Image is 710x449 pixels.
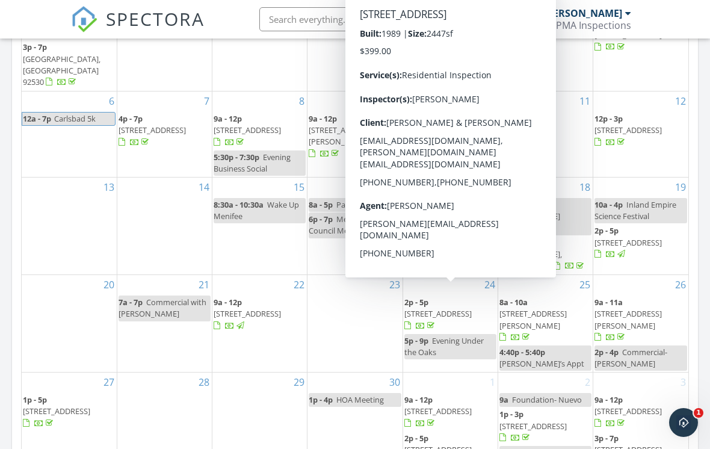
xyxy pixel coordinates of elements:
[117,275,212,373] td: Go to April 21, 2025
[594,224,687,262] a: 2p - 5p [STREET_ADDRESS]
[404,308,472,319] span: [STREET_ADDRESS]
[291,275,307,294] a: Go to April 22, 2025
[594,199,623,210] span: 10a - 4p
[23,40,116,90] a: 3p - 7p [GEOGRAPHIC_DATA], [GEOGRAPHIC_DATA] 92530
[309,113,376,159] a: 9a - 12p [STREET_ADDRESS][PERSON_NAME]
[498,178,593,275] td: Go to April 18, 2025
[307,91,403,178] td: Go to April 9, 2025
[499,407,591,445] a: 1p - 3p [STREET_ADDRESS]
[23,42,100,87] a: 3p - 7p [GEOGRAPHIC_DATA], [GEOGRAPHIC_DATA] 92530
[582,373,593,392] a: Go to May 2, 2025
[594,308,662,330] span: [STREET_ADDRESS][PERSON_NAME]
[196,178,212,197] a: Go to April 14, 2025
[54,113,96,124] span: Carlsbad 5k
[594,225,662,259] a: 2p - 5p [STREET_ADDRESS]
[259,7,500,31] input: Search everything...
[101,178,117,197] a: Go to April 13, 2025
[291,178,307,197] a: Go to April 15, 2025
[309,112,401,161] a: 9a - 12p [STREET_ADDRESS][PERSON_NAME]
[214,113,242,124] span: 9a - 12p
[499,297,528,308] span: 8a - 10a
[694,408,703,418] span: 1
[404,335,484,358] span: Evening Under the Oaks
[23,42,47,52] span: 3p - 7p
[404,335,428,346] span: 5p - 9p
[432,113,484,124] span: CREIA Meeting
[594,347,667,369] span: Commercial- [PERSON_NAME]
[309,113,337,124] span: 9a - 12p
[594,297,623,308] span: 9a - 11a
[404,394,433,405] span: 9a - 12p
[678,373,688,392] a: Go to May 3, 2025
[119,125,186,135] span: [STREET_ADDRESS]
[404,113,428,124] span: 6p - 8p
[404,199,493,221] span: [PERSON_NAME] Foundation Cert
[499,297,567,342] a: 8a - 10a [STREET_ADDRESS][PERSON_NAME]
[594,237,662,248] span: [STREET_ADDRESS]
[499,237,528,248] span: 12p - 3p
[71,16,205,42] a: SPECTORA
[512,394,582,405] span: Foundation- Nuevo
[23,394,90,428] a: 1p - 5p [STREET_ADDRESS]
[297,91,307,111] a: Go to April 8, 2025
[499,308,567,330] span: [STREET_ADDRESS][PERSON_NAME]
[404,297,428,308] span: 2p - 5p
[499,237,586,271] a: 12p - 3p 1495 [PERSON_NAME], Banning 92220
[336,199,390,210] span: Padres vs Cubs
[119,297,206,319] span: Commercial with [PERSON_NAME]
[309,394,333,405] span: 1p - 4p
[499,296,591,345] a: 8a - 10a [STREET_ADDRESS][PERSON_NAME]
[594,112,687,150] a: 12p - 3p [STREET_ADDRESS]
[214,297,242,308] span: 9a - 12p
[22,275,117,373] td: Go to April 20, 2025
[594,347,619,358] span: 2p - 4p
[387,178,403,197] a: Go to April 16, 2025
[71,6,97,33] img: The Best Home Inspection Software - Spectora
[336,394,384,405] span: HOA Meeting
[214,308,281,319] span: [STREET_ADDRESS]
[309,214,333,224] span: 6p - 7p
[119,113,186,147] a: 4p - 7p [STREET_ADDRESS]
[594,199,676,221] span: Inland Empire Science Festival
[309,214,380,236] span: Menifee City Council Meeting
[404,406,472,416] span: [STREET_ADDRESS]
[499,347,545,358] span: 4:40p - 5:40p
[669,408,698,437] iframe: Intercom live chat
[403,275,498,373] td: Go to April 24, 2025
[673,275,688,294] a: Go to April 26, 2025
[404,297,472,330] a: 2p - 5p [STREET_ADDRESS]
[577,275,593,294] a: Go to April 25, 2025
[212,275,307,373] td: Go to April 22, 2025
[196,373,212,392] a: Go to April 28, 2025
[214,113,281,147] a: 9a - 12p [STREET_ADDRESS]
[196,275,212,294] a: Go to April 21, 2025
[403,91,498,178] td: Go to April 10, 2025
[594,296,687,345] a: 9a - 11a [STREET_ADDRESS][PERSON_NAME]
[482,275,498,294] a: Go to April 24, 2025
[499,199,528,210] span: 9a - 10a
[499,237,562,271] span: 1495 [PERSON_NAME], Banning 92220
[594,297,662,342] a: 9a - 11a [STREET_ADDRESS][PERSON_NAME]
[214,296,306,333] a: 9a - 12p [STREET_ADDRESS]
[499,409,567,442] a: 1p - 3p [STREET_ADDRESS]
[23,54,100,87] span: [GEOGRAPHIC_DATA], [GEOGRAPHIC_DATA] 92530
[22,178,117,275] td: Go to April 13, 2025
[291,373,307,392] a: Go to April 29, 2025
[594,393,687,431] a: 9a - 12p [STREET_ADDRESS]
[594,225,619,236] span: 2p - 5p
[309,125,376,147] span: [STREET_ADDRESS][PERSON_NAME]
[214,152,259,163] span: 5:30p - 7:30p
[214,152,291,174] span: Evening Business Social
[404,393,496,431] a: 9a - 12p [STREET_ADDRESS]
[499,394,508,405] span: 9a
[119,112,211,150] a: 4p - 7p [STREET_ADDRESS]
[214,297,281,330] a: 9a - 12p [STREET_ADDRESS]
[594,18,662,52] a: 9a - 12p [STREET_ADDRESS]
[309,199,333,210] span: 8a - 5p
[594,394,623,405] span: 9a - 12p
[593,275,688,373] td: Go to April 26, 2025
[392,91,403,111] a: Go to April 9, 2025
[577,91,593,111] a: Go to April 11, 2025
[387,373,403,392] a: Go to April 30, 2025
[212,178,307,275] td: Go to April 15, 2025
